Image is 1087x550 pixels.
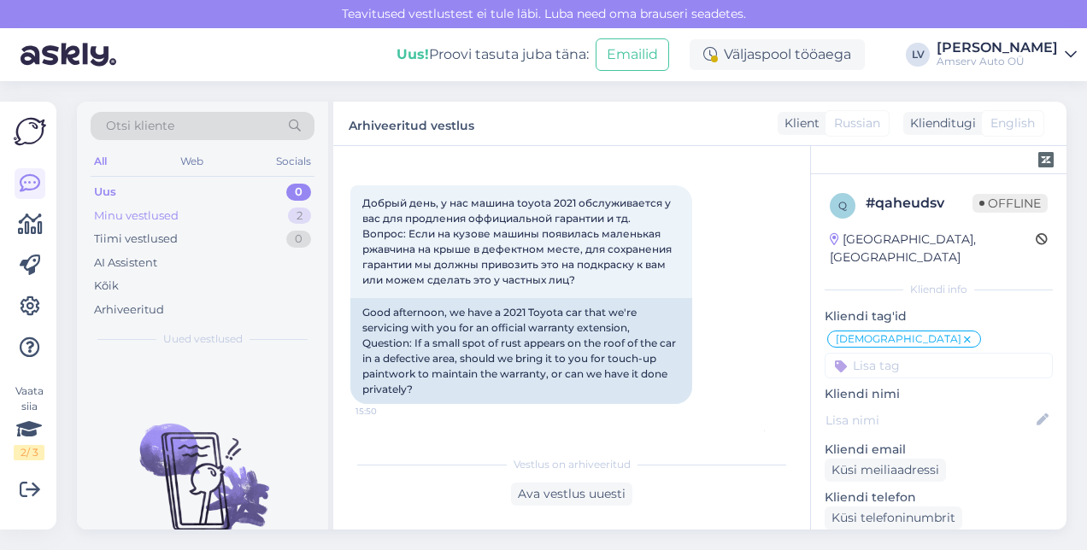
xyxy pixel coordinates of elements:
[825,441,1053,459] p: Kliendi email
[937,55,1058,68] div: Amserv Auto OÜ
[349,112,474,135] label: Arhiveeritud vestlus
[836,334,961,344] span: [DEMOGRAPHIC_DATA]
[866,193,972,214] div: # qaheudsv
[106,117,174,135] span: Otsi kliente
[91,150,110,173] div: All
[596,38,669,71] button: Emailid
[937,41,1058,55] div: [PERSON_NAME]
[830,231,1036,266] div: [GEOGRAPHIC_DATA], [GEOGRAPHIC_DATA]
[94,184,116,201] div: Uus
[834,114,880,132] span: Russian
[690,39,865,70] div: Väljaspool tööaega
[825,353,1053,378] input: Lisa tag
[350,298,692,404] div: Good afternoon, we have a 2021 Toyota car that we're servicing with you for an official warranty ...
[826,411,1033,430] input: Lisa nimi
[94,301,164,319] div: Arhiveeritud
[838,199,847,212] span: q
[972,194,1048,213] span: Offline
[903,114,976,132] div: Klienditugi
[163,331,243,347] span: Uued vestlused
[937,41,1077,68] a: [PERSON_NAME]Amserv Auto OÜ
[362,196,674,286] span: Добрый день, у нас машина toyota 2021 обслуживается у вас для продления оффициальной гарантии и т...
[286,231,311,248] div: 0
[825,307,1053,325] p: Kliendi tag'id
[825,506,962,530] div: Küsi telefoninumbrit
[397,44,589,65] div: Proovi tasuta juba täna:
[14,383,44,460] div: Vaata siia
[273,150,314,173] div: Socials
[94,255,157,272] div: AI Assistent
[397,46,429,62] b: Uus!
[286,184,311,201] div: 0
[906,43,930,67] div: LV
[14,445,44,460] div: 2 / 3
[825,385,1053,403] p: Kliendi nimi
[778,114,820,132] div: Klient
[94,208,179,225] div: Minu vestlused
[825,489,1053,506] p: Kliendi telefon
[288,208,311,225] div: 2
[177,150,207,173] div: Web
[355,405,420,418] span: 15:50
[724,428,788,441] span: AI Assistent
[825,282,1053,297] div: Kliendi info
[14,115,46,148] img: Askly Logo
[511,483,632,506] div: Ava vestlus uuesti
[94,231,178,248] div: Tiimi vestlused
[825,459,946,482] div: Küsi meiliaadressi
[990,114,1035,132] span: English
[94,278,119,295] div: Kõik
[77,393,328,547] img: No chats
[514,457,631,472] span: Vestlus on arhiveeritud
[1038,152,1054,167] img: zendesk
